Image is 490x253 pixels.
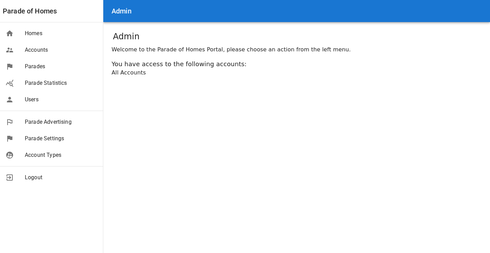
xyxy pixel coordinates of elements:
[25,151,97,159] span: Account Types
[112,59,482,69] div: You have access to the following accounts:
[113,30,139,43] h1: Admin
[112,69,482,77] div: All Accounts
[112,6,132,17] h6: Admin
[3,6,57,17] a: Parade of Homes
[25,46,97,54] span: Accounts
[25,134,97,143] span: Parade Settings
[25,62,97,71] span: Parades
[25,29,97,38] span: Homes
[25,79,97,87] span: Parade Statistics
[25,118,97,126] span: Parade Advertising
[25,95,97,104] span: Users
[25,173,97,182] span: Logout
